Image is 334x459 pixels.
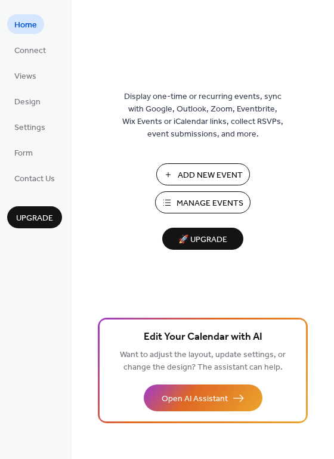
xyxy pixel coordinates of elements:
[7,91,48,111] a: Design
[14,19,37,32] span: Home
[14,96,41,108] span: Design
[162,393,228,405] span: Open AI Assistant
[156,163,250,185] button: Add New Event
[7,117,52,137] a: Settings
[144,329,262,346] span: Edit Your Calendar with AI
[7,142,40,162] a: Form
[155,191,250,213] button: Manage Events
[14,122,45,134] span: Settings
[120,347,286,376] span: Want to adjust the layout, update settings, or change the design? The assistant can help.
[7,206,62,228] button: Upgrade
[14,45,46,57] span: Connect
[7,40,53,60] a: Connect
[14,173,55,185] span: Contact Us
[122,91,283,141] span: Display one-time or recurring events, sync with Google, Outlook, Zoom, Eventbrite, Wix Events or ...
[169,232,236,248] span: 🚀 Upgrade
[7,168,62,188] a: Contact Us
[144,384,262,411] button: Open AI Assistant
[16,212,53,225] span: Upgrade
[7,14,44,34] a: Home
[14,147,33,160] span: Form
[14,70,36,83] span: Views
[177,197,243,210] span: Manage Events
[7,66,44,85] a: Views
[162,228,243,250] button: 🚀 Upgrade
[178,169,243,182] span: Add New Event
